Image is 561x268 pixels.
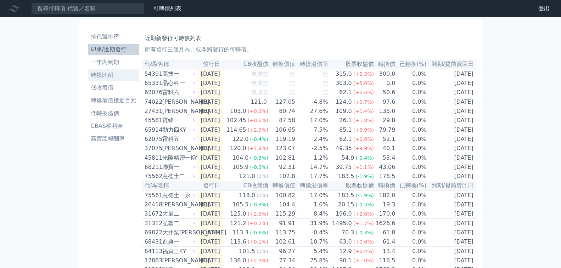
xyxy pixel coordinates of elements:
[162,98,194,106] div: [PERSON_NAME]
[269,97,296,107] td: 127.05
[395,125,427,135] td: 0.0%
[197,256,223,265] td: [DATE]
[322,70,328,77] span: 無
[296,162,329,172] td: 14.7%
[296,209,329,219] td: 8.4%
[334,79,353,87] div: 303.0
[269,135,296,144] td: 119.19
[145,45,473,54] p: 所有發行三個月內、或即將發行的可轉債。
[374,135,395,144] td: 52.1
[229,238,248,246] div: 113.6
[395,162,427,172] td: 0.0%
[374,125,395,135] td: 79.79
[374,153,395,163] td: 53.4
[88,133,139,144] a: 高賣回報酬率
[374,228,395,237] td: 61.8
[88,109,139,118] li: 低轉換溢價
[269,153,296,163] td: 102.81
[197,162,223,172] td: [DATE]
[395,190,427,200] td: 0.0%
[250,164,268,170] span: (-0.2%)
[145,144,161,153] div: 37075
[269,181,296,190] th: 轉換價值
[353,211,374,217] span: (+2.6%)
[329,181,374,190] th: 股票收盤價
[337,191,356,200] div: 183.5
[427,135,476,144] td: [DATE]
[162,79,194,87] div: 晶心科一
[197,209,223,219] td: [DATE]
[338,256,353,265] div: 90.1
[229,144,248,153] div: 120.0
[257,193,268,198] span: (0%)
[248,258,268,263] span: (+2.3%)
[296,59,329,69] th: 轉換溢價率
[197,144,223,153] td: [DATE]
[296,219,329,228] td: 31.9%
[427,200,476,209] td: [DATE]
[145,256,161,265] div: 17863
[197,172,223,181] td: [DATE]
[145,210,161,218] div: 31672
[374,59,395,69] th: 轉換價
[374,79,395,88] td: 0.0
[296,125,329,135] td: 7.5%
[88,33,139,41] li: 按代號排序
[374,256,395,265] td: 116.5
[355,173,374,179] span: (-1.9%)
[237,172,257,181] div: 121.0
[257,249,268,254] span: (0%)
[427,97,476,107] td: [DATE]
[353,258,374,263] span: (+1.0%)
[197,88,223,97] td: [DATE]
[355,202,374,207] span: (-0.5%)
[162,163,194,171] div: 聯寶一
[162,210,194,218] div: 大量二
[269,144,296,153] td: 123.07
[145,107,161,115] div: 27431
[353,221,374,226] span: (+1.7%)
[290,89,295,96] span: 無
[374,97,395,107] td: 97.6
[269,107,296,116] td: 80.74
[145,247,161,256] div: 84113
[162,135,194,143] div: 雷科五
[374,247,395,256] td: 13.4
[269,125,296,135] td: 106.65
[427,190,476,200] td: [DATE]
[427,256,476,265] td: [DATE]
[374,200,395,209] td: 19.3
[197,200,223,209] td: [DATE]
[197,125,223,135] td: [DATE]
[153,5,181,12] a: 可轉債列表
[296,153,329,163] td: 1.2%
[269,247,296,256] td: 96.27
[353,90,374,95] span: (+0.6%)
[223,181,269,190] th: CB收盤價
[248,221,268,226] span: (+0.2%)
[374,144,395,153] td: 40.1
[427,116,476,125] td: [DATE]
[197,181,223,190] th: 發行日
[395,79,427,88] td: 0.0%
[395,144,427,153] td: 0.0%
[353,118,374,123] span: (+1.8%)
[331,219,353,228] div: 1495.0
[395,247,427,256] td: 0.0%
[340,228,356,237] div: 70.3
[374,116,395,125] td: 29.8
[197,190,223,200] td: [DATE]
[355,193,374,198] span: (-1.9%)
[296,97,329,107] td: -4.8%
[142,59,197,69] th: 代碼/名稱
[337,172,356,181] div: 183.5
[395,59,427,69] th: 已轉換(%)
[427,144,476,153] td: [DATE]
[395,135,427,144] td: 0.0%
[374,219,395,228] td: 1626.6
[88,84,139,92] li: 低收盤價
[197,247,223,256] td: [DATE]
[162,107,194,115] div: [PERSON_NAME]
[248,211,268,217] span: (+2.5%)
[395,97,427,107] td: 0.0%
